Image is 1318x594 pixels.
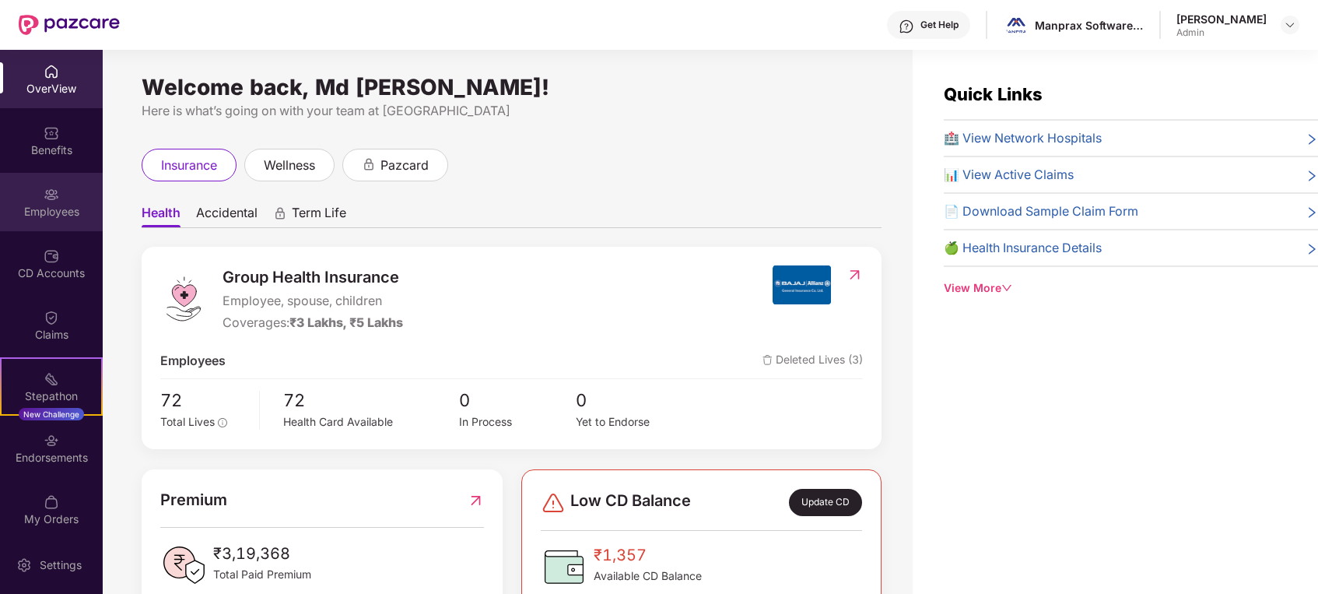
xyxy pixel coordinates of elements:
[944,279,1318,297] div: View More
[160,542,207,589] img: PaidPremiumIcon
[944,165,1074,185] span: 📊 View Active Claims
[1176,12,1267,26] div: [PERSON_NAME]
[160,276,207,322] img: logo
[44,433,59,448] img: svg+xml;base64,PHN2ZyBpZD0iRW5kb3JzZW1lbnRzIiB4bWxucz0iaHR0cDovL3d3dy53My5vcmcvMjAwMC9zdmciIHdpZH...
[789,489,862,516] div: Update CD
[283,387,459,414] span: 72
[160,488,227,512] span: Premium
[1306,241,1318,258] span: right
[213,542,311,566] span: ₹3,19,368
[223,291,403,311] span: Employee, spouse, children
[19,408,84,420] div: New Challenge
[44,248,59,264] img: svg+xml;base64,PHN2ZyBpZD0iQ0RfQWNjb3VudHMiIGRhdGEtbmFtZT0iQ0QgQWNjb3VudHMiIHhtbG5zPSJodHRwOi8vd3...
[762,355,773,365] img: deleteIcon
[161,156,217,175] span: insurance
[944,238,1102,258] span: 🍏 Health Insurance Details
[264,156,315,175] span: wellness
[160,415,215,428] span: Total Lives
[1306,132,1318,148] span: right
[1001,283,1012,293] span: down
[142,81,882,93] div: Welcome back, Md [PERSON_NAME]!
[570,489,691,516] span: Low CD Balance
[944,84,1043,104] span: Quick Links
[1005,14,1028,37] img: mx%20logo%20(2).png
[223,265,403,290] span: Group Health Insurance
[459,413,577,431] div: In Process
[142,205,181,227] span: Health
[847,267,863,283] img: RedirectIcon
[576,387,693,414] span: 0
[594,543,702,568] span: ₹1,357
[1284,19,1296,31] img: svg+xml;base64,PHN2ZyBpZD0iRHJvcGRvd24tMzJ4MzIiIHhtbG5zPSJodHRwOi8vd3d3LnczLm9yZy8yMDAwL3N2ZyIgd2...
[44,187,59,202] img: svg+xml;base64,PHN2ZyBpZD0iRW1wbG95ZWVzIiB4bWxucz0iaHR0cDovL3d3dy53My5vcmcvMjAwMC9zdmciIHdpZHRoPS...
[541,543,587,590] img: CDBalanceIcon
[19,15,120,35] img: New Pazcare Logo
[1306,168,1318,185] span: right
[44,494,59,510] img: svg+xml;base64,PHN2ZyBpZD0iTXlfT3JkZXJzIiBkYXRhLW5hbWU9Ik15IE9yZGVycyIgeG1sbnM9Imh0dHA6Ly93d3cudz...
[273,206,287,220] div: animation
[762,351,863,371] span: Deleted Lives (3)
[160,387,248,414] span: 72
[44,371,59,387] img: svg+xml;base64,PHN2ZyB4bWxucz0iaHR0cDovL3d3dy53My5vcmcvMjAwMC9zdmciIHdpZHRoPSIyMSIgaGVpZ2h0PSIyMC...
[594,568,702,585] span: Available CD Balance
[218,418,227,427] span: info-circle
[142,101,882,121] div: Here is what’s going on with your team at [GEOGRAPHIC_DATA]
[35,557,86,573] div: Settings
[362,157,376,171] div: animation
[1176,26,1267,39] div: Admin
[44,64,59,79] img: svg+xml;base64,PHN2ZyBpZD0iSG9tZSIgeG1sbnM9Imh0dHA6Ly93d3cudzMub3JnLzIwMDAvc3ZnIiB3aWR0aD0iMjAiIG...
[160,351,226,371] span: Employees
[380,156,429,175] span: pazcard
[283,413,459,431] div: Health Card Available
[16,557,32,573] img: svg+xml;base64,PHN2ZyBpZD0iU2V0dGluZy0yMHgyMCIgeG1sbnM9Imh0dHA6Ly93d3cudzMub3JnLzIwMDAvc3ZnIiB3aW...
[1306,205,1318,221] span: right
[576,413,693,431] div: Yet to Endorse
[944,128,1102,148] span: 🏥 View Network Hospitals
[196,205,258,227] span: Accidental
[292,205,346,227] span: Term Life
[223,313,403,332] div: Coverages:
[289,315,403,330] span: ₹3 Lakhs, ₹5 Lakhs
[459,387,577,414] span: 0
[899,19,914,34] img: svg+xml;base64,PHN2ZyBpZD0iSGVscC0zMngzMiIgeG1sbnM9Imh0dHA6Ly93d3cudzMub3JnLzIwMDAvc3ZnIiB3aWR0aD...
[213,566,311,583] span: Total Paid Premium
[920,19,959,31] div: Get Help
[468,488,484,512] img: RedirectIcon
[541,490,566,515] img: svg+xml;base64,PHN2ZyBpZD0iRGFuZ2VyLTMyeDMyIiB4bWxucz0iaHR0cDovL3d3dy53My5vcmcvMjAwMC9zdmciIHdpZH...
[2,388,101,404] div: Stepathon
[773,265,831,304] img: insurerIcon
[44,310,59,325] img: svg+xml;base64,PHN2ZyBpZD0iQ2xhaW0iIHhtbG5zPSJodHRwOi8vd3d3LnczLm9yZy8yMDAwL3N2ZyIgd2lkdGg9IjIwIi...
[944,202,1138,221] span: 📄 Download Sample Claim Form
[1035,18,1144,33] div: Manprax Software Llp
[44,125,59,141] img: svg+xml;base64,PHN2ZyBpZD0iQmVuZWZpdHMiIHhtbG5zPSJodHRwOi8vd3d3LnczLm9yZy8yMDAwL3N2ZyIgd2lkdGg9Ij...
